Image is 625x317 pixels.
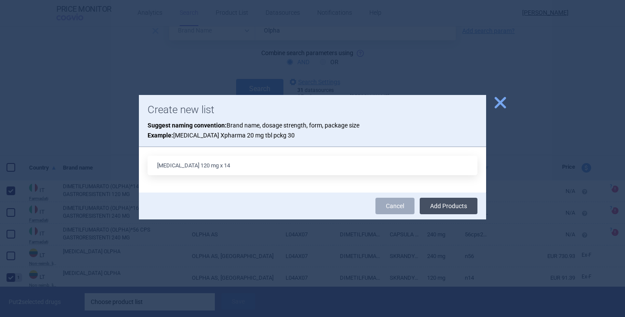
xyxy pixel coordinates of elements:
button: Add Products [420,198,477,214]
strong: Suggest naming convention: [148,122,227,129]
strong: Example: [148,132,173,139]
input: List name [148,156,477,175]
a: Cancel [375,198,414,214]
p: Brand name, dosage strength, form, package size [MEDICAL_DATA] Xpharma 20 mg tbl pckg 30 [148,121,477,140]
h1: Create new list [148,104,477,116]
